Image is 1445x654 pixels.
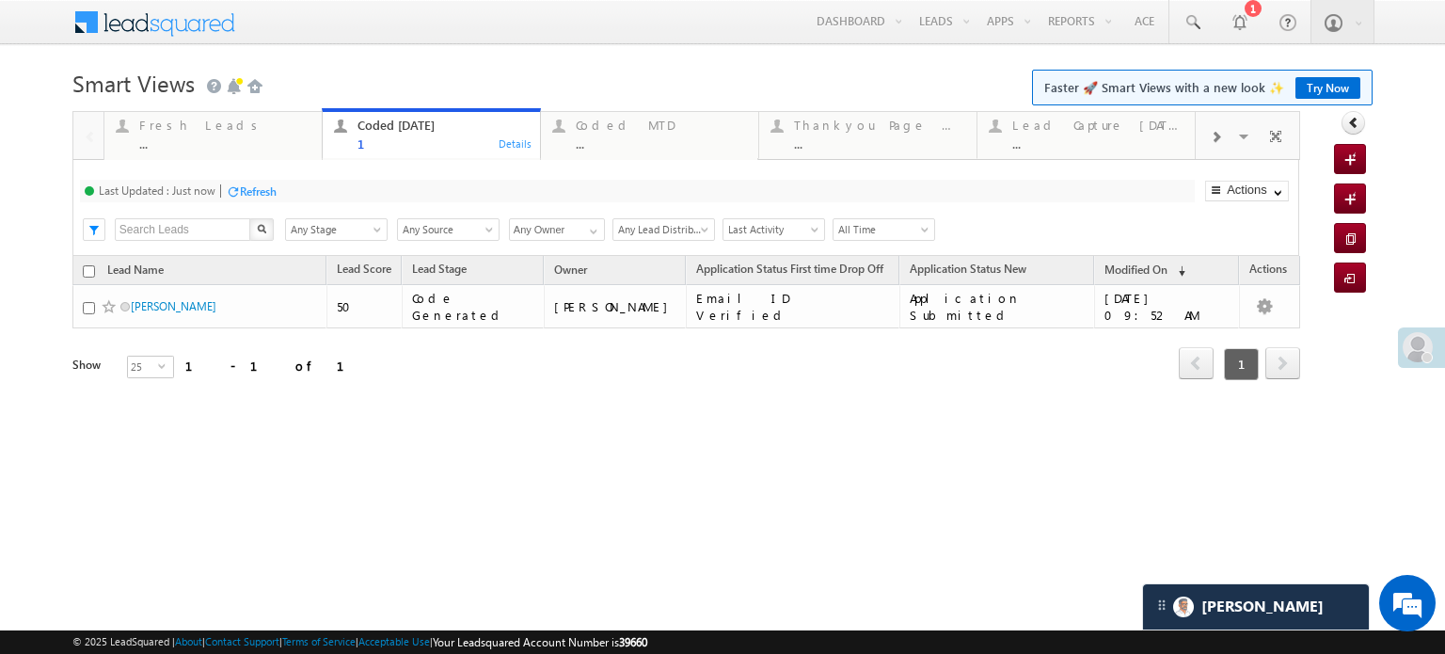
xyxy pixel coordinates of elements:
div: Show [72,357,112,374]
div: Owner Filter [509,217,603,241]
div: Fresh Leads [139,118,310,133]
div: Lead Source Filter [397,217,500,241]
div: Thankyou Page leads [794,118,965,133]
span: 1 [1224,348,1259,380]
span: © 2025 LeadSquared | | | | | [72,633,647,651]
input: Search Leads [115,218,251,241]
a: Show All Items [580,219,603,238]
div: Coded [DATE] [357,118,529,133]
a: Application Status First time Drop Off [687,259,893,283]
img: carter-drag [1154,598,1169,613]
span: select [158,361,173,370]
div: Code Generated [412,290,536,324]
span: 25 [128,357,158,377]
img: Carter [1173,597,1194,617]
div: 1 [357,136,529,151]
a: Coded MTD... [540,112,759,159]
img: d_60004797649_company_0_60004797649 [32,99,79,123]
input: Type to Search [509,218,605,241]
span: Carter [1201,598,1324,615]
span: Actions [1240,259,1296,283]
span: (sorted descending) [1170,263,1185,279]
div: Refresh [240,184,277,199]
a: Any Source [397,218,500,241]
a: Thankyou Page leads... [758,112,977,159]
span: Application Status First time Drop Off [696,262,883,276]
a: Any Stage [285,218,388,241]
a: Application Status New [900,259,1036,283]
span: Lead Score [337,262,391,276]
div: Chat with us now [98,99,316,123]
a: prev [1179,349,1214,379]
button: Actions [1205,181,1289,201]
textarea: Type your message and hit 'Enter' [24,174,343,496]
a: Fresh Leads... [103,112,323,159]
span: prev [1179,347,1214,379]
div: Details [498,135,533,152]
a: Lead Name [98,260,173,284]
a: Modified On (sorted descending) [1095,259,1195,283]
a: Terms of Service [282,635,356,647]
div: ... [139,136,310,151]
span: Any Lead Distribution [613,221,708,238]
a: Lead Capture [DATE]... [977,112,1196,159]
div: Last Updated : Just now [99,183,215,198]
a: About [175,635,202,647]
a: Contact Support [205,635,279,647]
div: [DATE] 09:52 AM [1104,290,1230,324]
a: Acceptable Use [358,635,430,647]
div: Email ID Verified [696,290,891,324]
div: Application Submitted [910,290,1086,324]
div: ... [1012,136,1183,151]
a: [PERSON_NAME] [131,299,216,313]
span: Owner [554,263,587,277]
span: Application Status New [910,262,1026,276]
div: Minimize live chat window [309,9,354,55]
a: Last Activity [722,218,825,241]
div: 1 - 1 of 1 [185,355,367,376]
span: All Time [834,221,929,238]
a: Any Lead Distribution [612,218,715,241]
span: Any Stage [286,221,381,238]
img: Search [257,224,266,233]
span: Lead Stage [412,262,467,276]
a: All Time [833,218,935,241]
a: Lead Score [327,259,401,283]
div: ... [576,136,747,151]
span: Any Source [398,221,493,238]
span: Last Activity [723,221,818,238]
a: next [1265,349,1300,379]
span: Modified On [1104,263,1167,277]
div: carter-dragCarter[PERSON_NAME] [1142,583,1370,630]
div: ... [794,136,965,151]
span: Your Leadsquared Account Number is [433,635,647,649]
div: Coded MTD [576,118,747,133]
a: Try Now [1295,77,1360,99]
span: Faster 🚀 Smart Views with a new look ✨ [1044,78,1360,97]
em: Start Chat [256,512,341,537]
div: Lead Stage Filter [285,217,388,241]
div: [PERSON_NAME] [554,298,677,315]
input: Check all records [83,265,95,278]
span: next [1265,347,1300,379]
div: Lead Capture [DATE] [1012,118,1183,133]
a: Coded [DATE]1Details [322,108,541,161]
span: Smart Views [72,68,195,98]
div: 50 [337,298,393,315]
a: Lead Stage [403,259,476,283]
span: 39660 [619,635,647,649]
div: Lead Distribution Filter [612,217,713,241]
